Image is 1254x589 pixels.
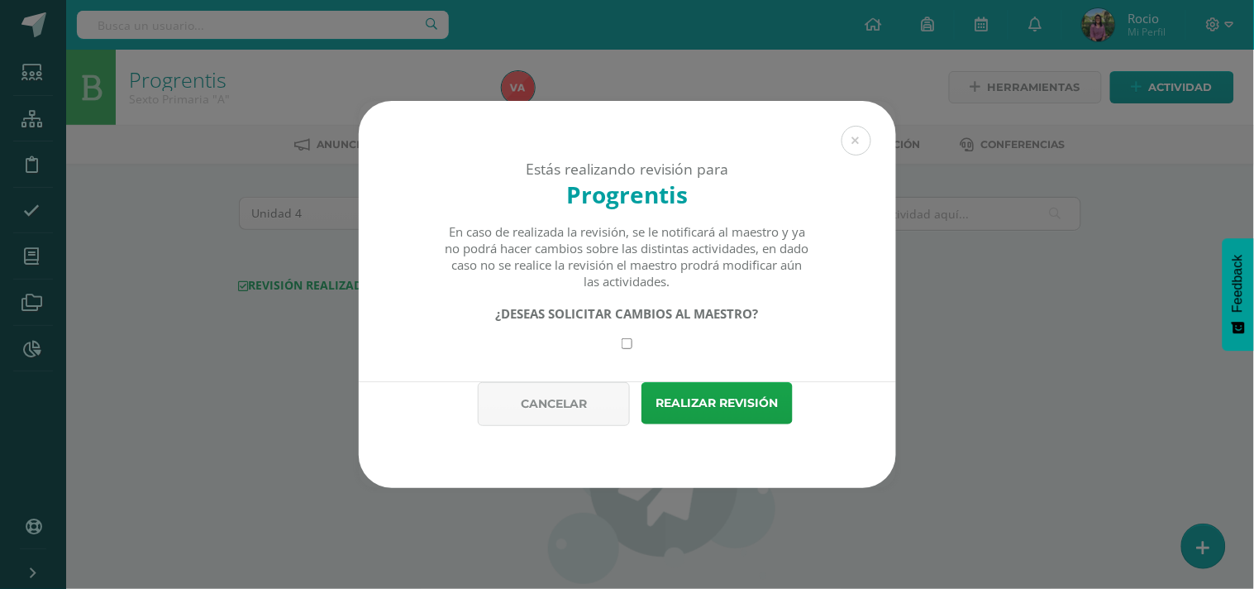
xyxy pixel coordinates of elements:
[1231,255,1246,313] span: Feedback
[566,179,688,210] strong: Progrentis
[496,305,759,322] strong: ¿DESEAS SOLICITAR CAMBIOS AL MAESTRO?
[622,338,632,349] input: Require changes
[388,159,867,179] div: Estás realizando revisión para
[444,223,810,290] div: En caso de realizada la revisión, se le notificará al maestro y ya no podrá hacer cambios sobre l...
[478,382,631,426] button: Cancelar
[842,126,871,156] button: Close (Esc)
[641,382,793,424] button: Realizar revisión
[1223,238,1254,351] button: Feedback - Mostrar encuesta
